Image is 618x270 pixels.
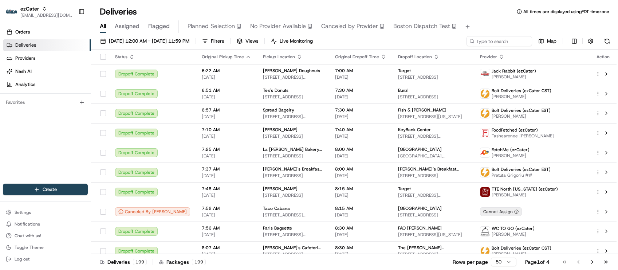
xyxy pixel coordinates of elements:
[202,68,251,74] span: 6:22 AM
[202,232,251,238] span: [DATE]
[335,186,386,192] span: 8:15 AM
[280,38,313,44] span: Live Monitoring
[20,5,39,12] span: ezCater
[100,258,147,266] div: Deliveries
[480,168,490,177] img: bolt_logo.png
[398,68,411,74] span: Target
[398,146,442,152] span: [GEOGRAPHIC_DATA]
[250,22,306,31] span: No Provider Available
[492,133,554,139] span: Tashearenee [PERSON_NAME]
[202,166,251,172] span: 7:37 AM
[3,79,91,90] a: Analytics
[398,74,468,80] span: [STREET_ADDRESS]
[202,173,251,179] span: [DATE]
[492,153,530,159] span: [PERSON_NAME]
[335,107,386,113] span: 7:30 AM
[398,173,468,179] span: [STREET_ADDRESS]
[3,184,88,195] button: Create
[480,207,522,216] div: Cannot Assign
[335,146,386,152] span: 8:00 AM
[43,186,57,193] span: Create
[492,68,536,74] span: Jack Rabbit (ezCater)
[335,251,386,257] span: [DATE]
[492,167,551,172] span: Bolt Deliveries (ezCater EST)
[335,166,386,172] span: 8:00 AM
[480,128,490,138] img: FoodFetched.jpg
[202,54,244,60] span: Original Pickup Time
[3,219,88,229] button: Notifications
[115,207,190,216] button: Canceled By [PERSON_NAME]
[263,87,288,93] span: Tex's Donuts
[3,254,88,264] button: Log out
[492,88,551,94] span: Bolt Deliveries (ezCater CST)
[202,94,251,100] span: [DATE]
[3,66,91,77] a: Nash AI
[535,36,560,46] button: Map
[398,251,468,257] span: [STREET_ADDRESS][PERSON_NAME]
[263,146,323,152] span: La [PERSON_NAME] Bakery & Cafe
[202,225,251,231] span: 7:56 AM
[268,36,316,46] button: Live Monitoring
[492,186,558,192] span: TTE North [US_STATE] (ezCater)
[480,187,490,197] img: tte_north_alabama.png
[202,87,251,93] span: 6:51 AM
[480,89,490,98] img: bolt_logo.png
[480,69,490,79] img: jack_rabbit_logo.png
[492,251,551,257] span: [PERSON_NAME]
[15,68,32,75] span: Nash AI
[398,166,468,172] span: [PERSON_NAME]’s Breakfast Wedding
[398,94,468,100] span: [STREET_ADDRESS]
[15,55,35,62] span: Providers
[202,107,251,113] span: 6:57 AM
[263,245,323,251] span: [PERSON_NAME]'s Cafeteria & Delicatessen
[398,127,431,133] span: KeyBank Center
[263,153,323,159] span: [STREET_ADDRESS]
[109,38,189,44] span: [DATE] 12:00 AM - [DATE] 11:59 PM
[202,186,251,192] span: 7:48 AM
[159,258,206,266] div: Packages
[3,39,91,51] a: Deliveries
[100,22,106,31] span: All
[15,210,31,215] span: Settings
[3,52,91,64] a: Providers
[335,54,379,60] span: Original Dropoff Time
[15,81,35,88] span: Analytics
[202,192,251,198] span: [DATE]
[20,12,72,18] button: [EMAIL_ADDRESS][DOMAIN_NAME]
[202,114,251,120] span: [DATE]
[3,97,88,108] div: Favorites
[202,206,251,211] span: 7:52 AM
[467,36,532,46] input: Type to search
[492,74,536,80] span: [PERSON_NAME]
[398,212,468,218] span: [STREET_ADDRESS]
[263,186,298,192] span: [PERSON_NAME]
[335,153,386,159] span: [DATE]
[263,74,323,80] span: [STREET_ADDRESS][PERSON_NAME]
[398,87,409,93] span: Bunzl
[97,36,193,46] button: [DATE] 12:00 AM - [DATE] 11:59 PM
[148,22,170,31] span: Flagged
[263,107,294,113] span: Spread Bagelry
[263,251,323,257] span: [STREET_ADDRESS]
[115,54,127,60] span: Status
[492,192,558,198] span: [PERSON_NAME]
[3,207,88,218] button: Settings
[202,133,251,139] span: [DATE]
[480,227,490,236] img: profile_wctogo_shipday.jpg
[199,36,227,46] button: Filters
[192,259,206,265] div: 199
[595,54,611,60] div: Action
[211,38,224,44] span: Filters
[202,127,251,133] span: 7:10 AM
[3,231,88,241] button: Chat with us!
[6,9,17,14] img: ezCater
[15,244,44,250] span: Toggle Theme
[263,166,323,172] span: [PERSON_NAME]'s Breakfast Cafe
[602,36,612,46] button: Refresh
[492,94,551,99] span: [PERSON_NAME]
[398,232,468,238] span: [STREET_ADDRESS][US_STATE]
[100,6,137,17] h1: Deliveries
[523,9,609,15] span: All times are displayed using EDT timezone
